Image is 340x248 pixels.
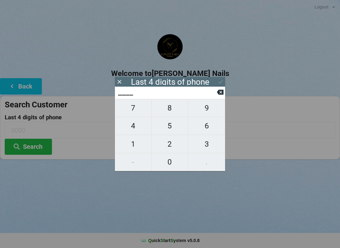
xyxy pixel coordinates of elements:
[188,101,225,115] span: 9
[115,135,152,153] button: 1
[115,101,151,115] span: 7
[188,135,225,153] button: 3
[152,119,188,132] span: 5
[115,119,151,132] span: 4
[188,137,225,151] span: 3
[131,79,209,85] div: Last 4 digits of phone
[152,101,188,115] span: 8
[115,117,152,135] button: 4
[188,99,225,117] button: 9
[188,119,225,132] span: 6
[152,137,188,151] span: 2
[152,99,189,117] button: 8
[188,117,225,135] button: 6
[152,155,188,169] span: 0
[152,135,189,153] button: 2
[152,153,189,171] button: 0
[115,137,151,151] span: 1
[115,99,152,117] button: 7
[152,117,189,135] button: 5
